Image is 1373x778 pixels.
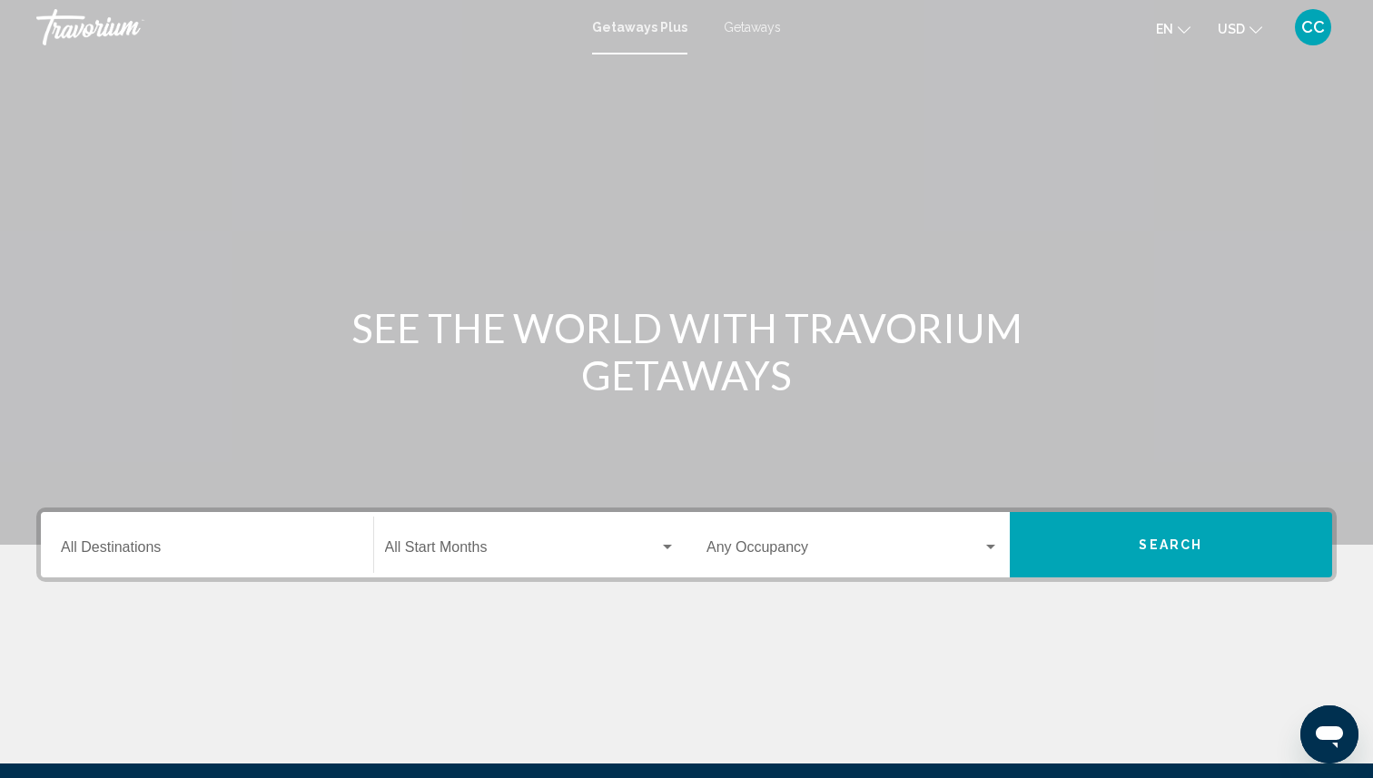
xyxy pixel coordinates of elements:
[1301,18,1325,36] span: CC
[41,512,1332,577] div: Search widget
[1010,512,1333,577] button: Search
[592,20,687,34] a: Getaways Plus
[1300,705,1358,763] iframe: Button to launch messaging window
[1218,22,1245,36] span: USD
[346,304,1027,399] h1: SEE THE WORLD WITH TRAVORIUM GETAWAYS
[1289,8,1337,46] button: User Menu
[724,20,781,34] a: Getaways
[36,9,574,45] a: Travorium
[1139,538,1202,553] span: Search
[1156,22,1173,36] span: en
[1218,15,1262,42] button: Change currency
[1156,15,1190,42] button: Change language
